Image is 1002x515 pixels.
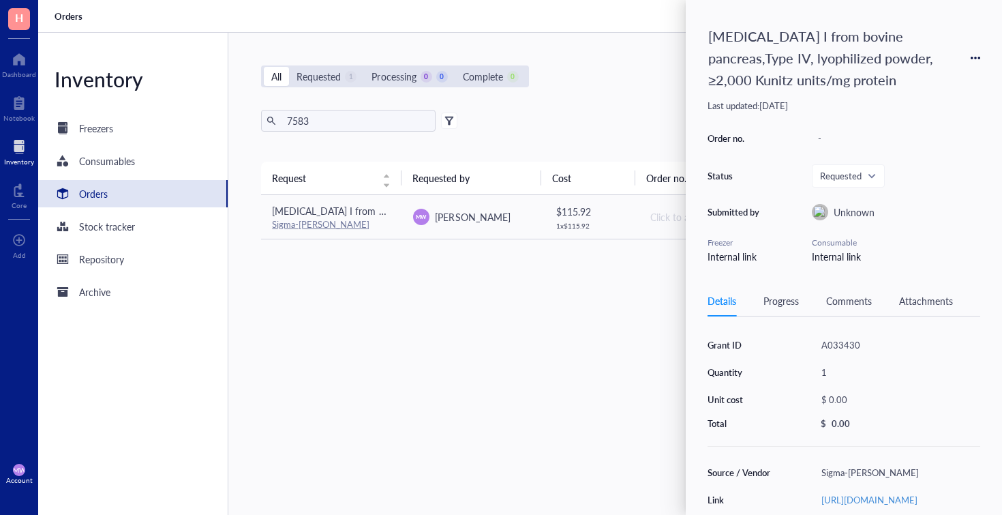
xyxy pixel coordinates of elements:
[899,293,953,308] div: Attachments
[812,237,980,249] div: Consumable
[38,180,228,207] a: Orders
[815,336,980,355] div: A033430
[763,293,799,308] div: Progress
[272,171,374,186] span: Request
[708,394,777,406] div: Unit cost
[556,204,627,219] div: $ 115.92
[650,209,768,224] div: Click to add
[2,48,36,78] a: Dashboard
[297,69,341,84] div: Requested
[38,278,228,306] a: Archive
[436,71,448,83] div: 0
[79,186,108,201] div: Orders
[2,70,36,78] div: Dashboard
[345,71,356,83] div: 1
[708,132,762,145] div: Order no.
[708,417,777,430] div: Total
[261,162,401,194] th: Request
[13,466,26,474] span: MW
[708,249,762,264] div: Internal link
[812,249,980,264] div: Internal link
[815,463,980,482] div: Sigma-[PERSON_NAME]
[3,114,35,122] div: Notebook
[708,467,777,479] div: Source / Vendor
[38,213,228,240] a: Stock tracker
[15,9,23,26] span: H
[271,69,282,84] div: All
[813,205,828,220] img: dashboard
[708,366,777,379] div: Quantity
[541,162,635,194] th: Cost
[79,219,135,234] div: Stock tracker
[708,494,777,506] div: Link
[635,162,776,194] th: Order no.
[821,417,826,430] div: $
[261,65,528,87] div: segmented control
[708,100,980,112] div: Last updated: [DATE]
[12,201,27,209] div: Core
[38,115,228,142] a: Freezers
[834,205,875,219] span: Unknown
[6,476,33,484] div: Account
[832,417,850,430] div: 0.00
[507,71,519,83] div: 0
[79,252,124,267] div: Repository
[708,170,762,182] div: Status
[638,195,779,239] td: Click to add
[435,210,510,224] span: [PERSON_NAME]
[708,293,736,308] div: Details
[708,206,762,218] div: Submitted by
[55,10,85,23] a: Orders
[556,222,627,230] div: 1 x $ 115.92
[12,179,27,209] a: Core
[3,92,35,122] a: Notebook
[401,162,542,194] th: Requested by
[416,213,427,221] span: MW
[708,339,777,351] div: Grant ID
[815,390,975,409] div: $ 0.00
[821,493,917,506] a: [URL][DOMAIN_NAME]
[815,363,980,382] div: 1
[38,246,228,273] a: Repository
[4,136,34,166] a: Inventory
[371,69,416,84] div: Processing
[4,158,34,166] div: Inventory
[812,129,980,148] div: -
[463,69,503,84] div: Complete
[272,218,369,231] a: Sigma-[PERSON_NAME]
[702,22,962,94] div: [MEDICAL_DATA] I from bovine pancreas,Type IV, lyophilized powder, ≥2,000 Kunitz units/mg protein
[38,65,228,93] div: Inventory
[79,121,113,136] div: Freezers
[79,153,135,168] div: Consumables
[13,251,26,259] div: Add
[421,71,432,83] div: 0
[708,237,762,249] div: Freezer
[820,170,874,182] span: Requested
[826,293,872,308] div: Comments
[282,111,430,131] input: Find orders in table
[272,204,698,218] span: [MEDICAL_DATA] I from bovine pancreas,Type IV, lyophilized powder, ≥2,000 Kunitz units/mg protein
[38,147,228,175] a: Consumables
[79,284,110,299] div: Archive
